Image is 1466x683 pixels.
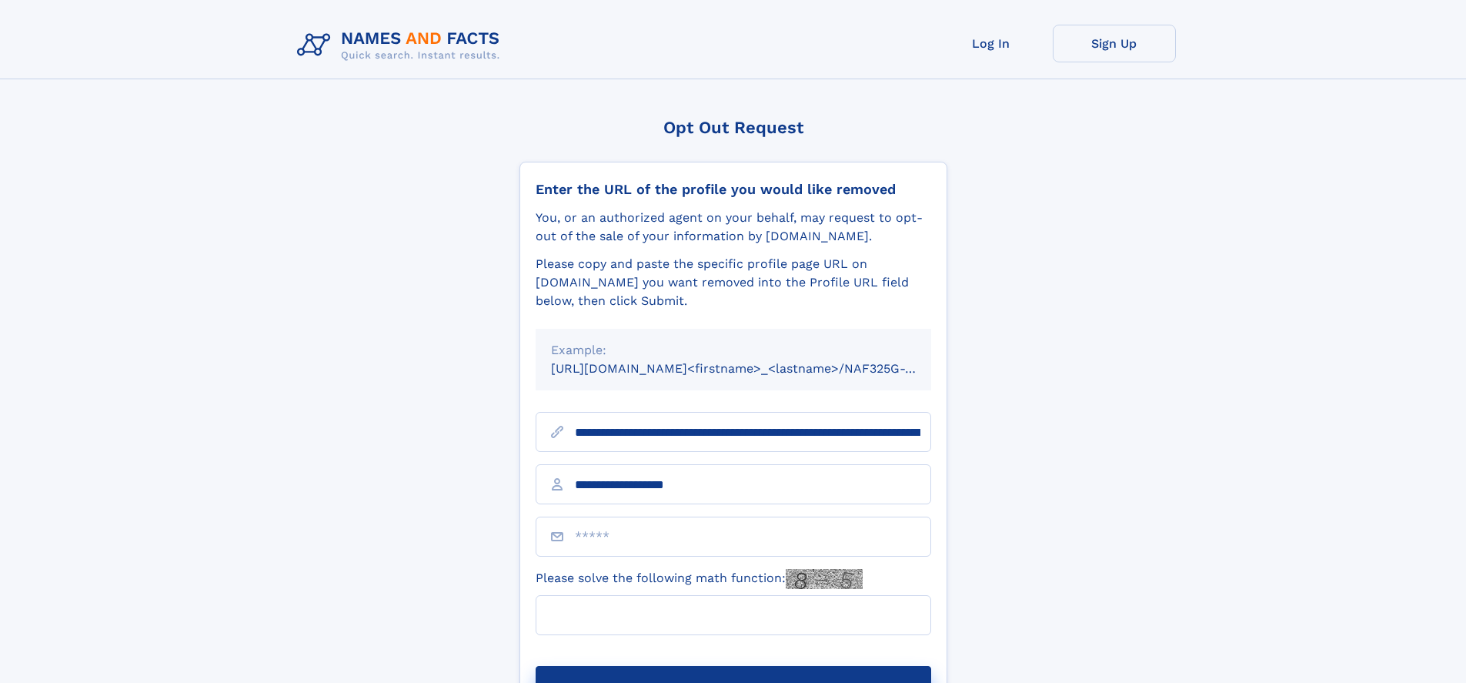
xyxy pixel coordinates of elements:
[551,341,916,360] div: Example:
[536,569,863,589] label: Please solve the following math function:
[536,181,931,198] div: Enter the URL of the profile you would like removed
[930,25,1053,62] a: Log In
[291,25,513,66] img: Logo Names and Facts
[1053,25,1176,62] a: Sign Up
[551,361,960,376] small: [URL][DOMAIN_NAME]<firstname>_<lastname>/NAF325G-xxxxxxxx
[536,209,931,246] div: You, or an authorized agent on your behalf, may request to opt-out of the sale of your informatio...
[519,118,947,137] div: Opt Out Request
[536,255,931,310] div: Please copy and paste the specific profile page URL on [DOMAIN_NAME] you want removed into the Pr...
